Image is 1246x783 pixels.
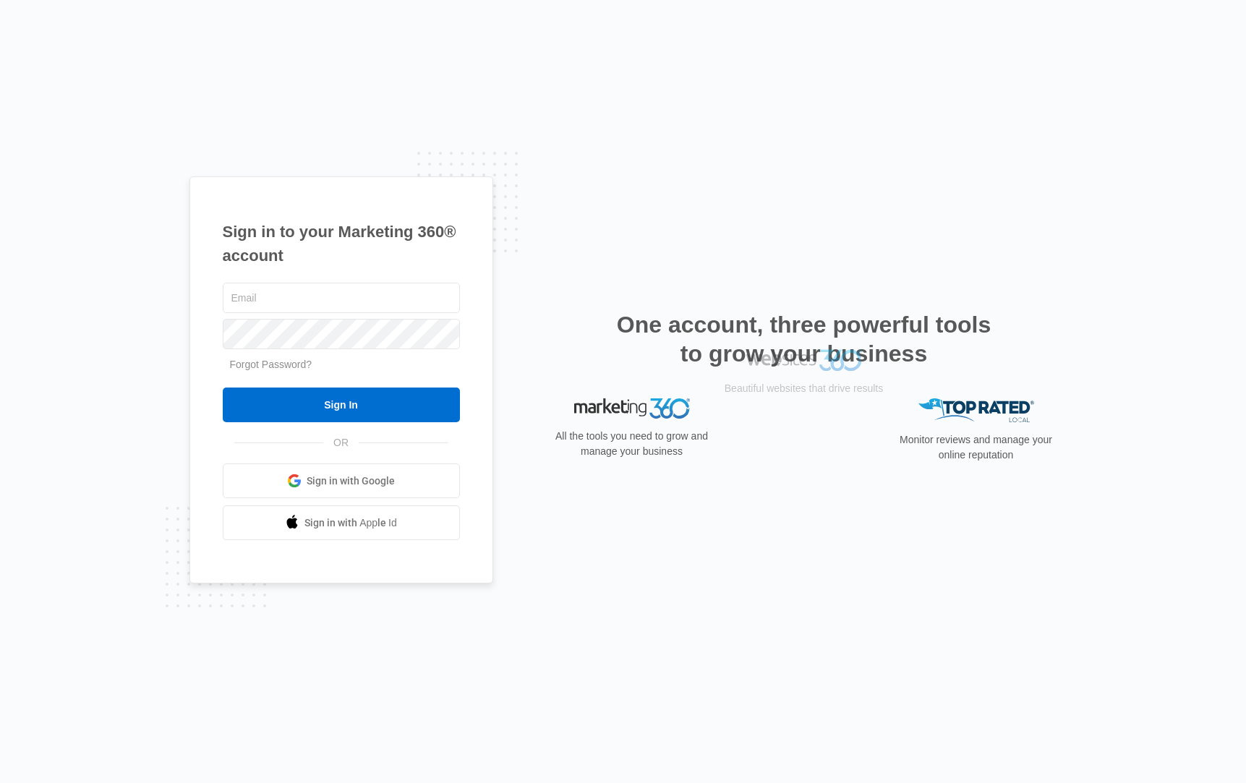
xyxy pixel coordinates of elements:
[574,398,690,419] img: Marketing 360
[223,220,460,268] h1: Sign in to your Marketing 360® account
[307,474,395,489] span: Sign in with Google
[723,430,885,445] p: Beautiful websites that drive results
[323,435,359,450] span: OR
[230,359,312,370] a: Forgot Password?
[223,388,460,422] input: Sign In
[746,398,862,419] img: Websites 360
[918,398,1034,422] img: Top Rated Local
[304,515,397,531] span: Sign in with Apple Id
[223,283,460,313] input: Email
[895,432,1057,463] p: Monitor reviews and manage your online reputation
[223,505,460,540] a: Sign in with Apple Id
[223,463,460,498] a: Sign in with Google
[551,429,713,459] p: All the tools you need to grow and manage your business
[613,310,996,368] h2: One account, three powerful tools to grow your business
